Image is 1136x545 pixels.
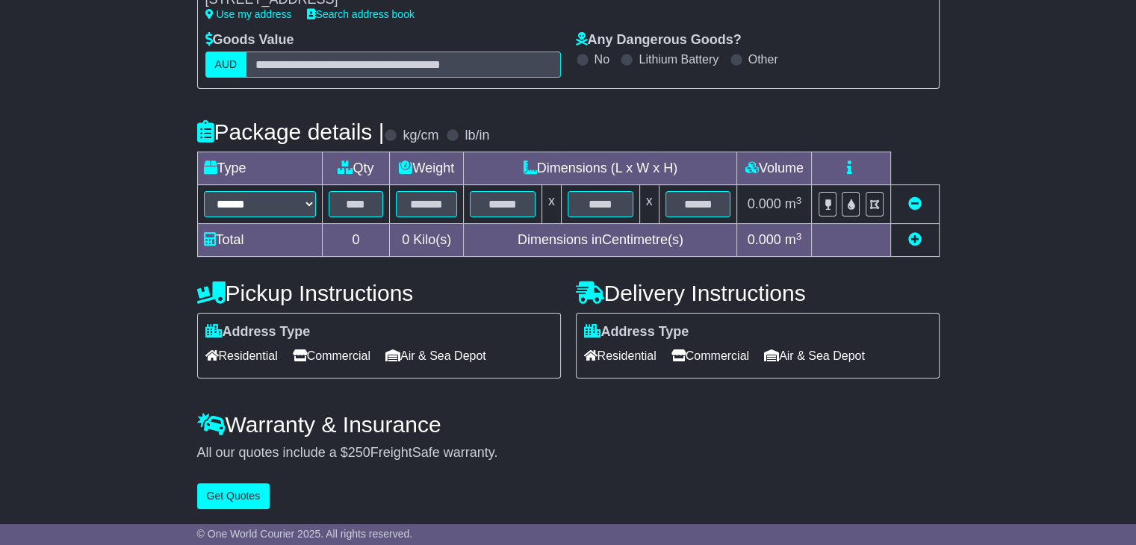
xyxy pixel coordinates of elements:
span: Air & Sea Depot [764,344,865,367]
sup: 3 [796,231,802,242]
span: 0.000 [748,232,781,247]
span: m [785,232,802,247]
label: Other [748,52,778,66]
label: Goods Value [205,32,294,49]
td: Dimensions in Centimetre(s) [464,224,737,257]
sup: 3 [796,195,802,206]
a: Use my address [205,8,292,20]
div: All our quotes include a $ FreightSafe warranty. [197,445,940,461]
button: Get Quotes [197,483,270,509]
span: 0 [402,232,409,247]
label: AUD [205,52,247,78]
a: Remove this item [908,196,922,211]
span: © One World Courier 2025. All rights reserved. [197,528,413,540]
h4: Pickup Instructions [197,281,561,305]
td: 0 [322,224,390,257]
td: Dimensions (L x W x H) [464,152,737,185]
td: Weight [390,152,464,185]
span: m [785,196,802,211]
label: Any Dangerous Goods? [576,32,742,49]
h4: Package details | [197,119,385,144]
label: Address Type [584,324,689,340]
label: Lithium Battery [639,52,718,66]
td: Total [197,224,322,257]
td: x [639,185,659,224]
td: Type [197,152,322,185]
span: 0.000 [748,196,781,211]
td: Qty [322,152,390,185]
h4: Delivery Instructions [576,281,940,305]
a: Add new item [908,232,922,247]
label: kg/cm [403,128,438,144]
span: Residential [584,344,657,367]
span: Commercial [293,344,370,367]
td: Volume [737,152,812,185]
td: x [541,185,561,224]
span: Commercial [671,344,749,367]
td: Kilo(s) [390,224,464,257]
a: Search address book [307,8,415,20]
span: Air & Sea Depot [385,344,486,367]
span: 250 [348,445,370,460]
label: Address Type [205,324,311,340]
h4: Warranty & Insurance [197,412,940,437]
label: No [595,52,609,66]
span: Residential [205,344,278,367]
label: lb/in [465,128,489,144]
